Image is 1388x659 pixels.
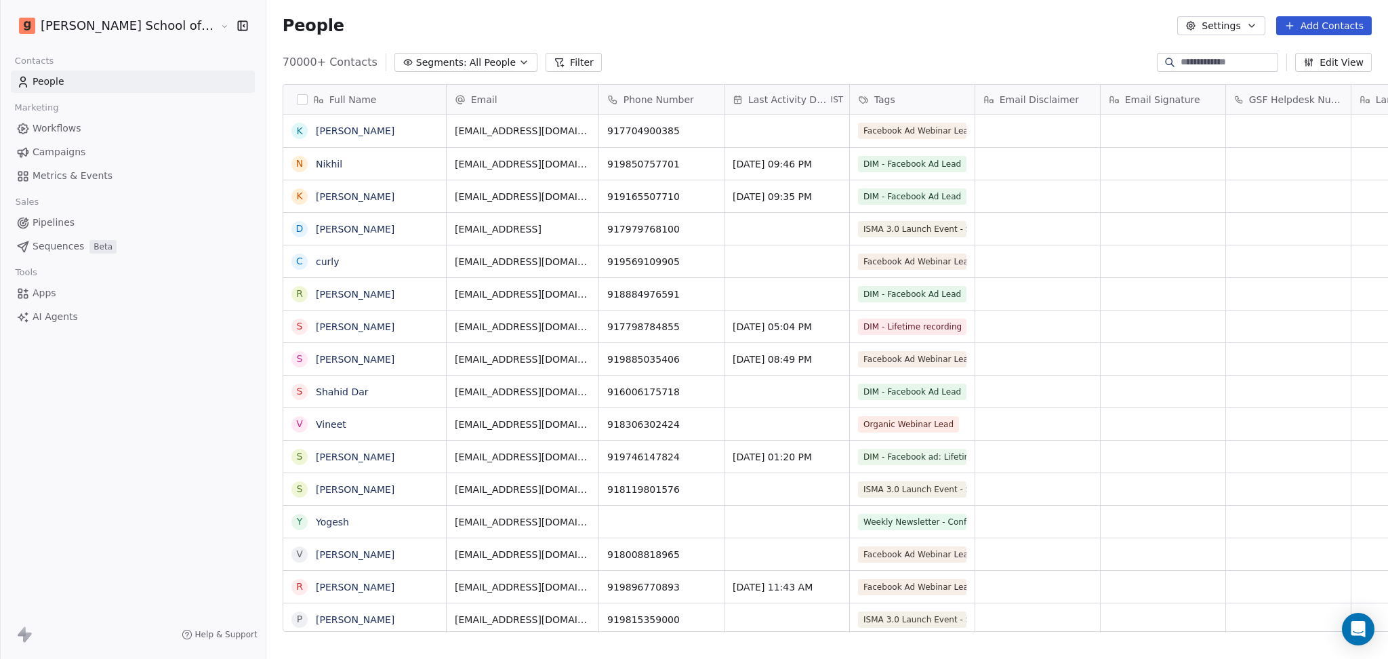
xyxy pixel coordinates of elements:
a: [PERSON_NAME] [316,191,394,202]
div: S [296,384,302,399]
span: Full Name [329,93,377,106]
span: 916006175718 [607,385,716,399]
div: V [296,417,303,431]
a: Apps [11,282,255,304]
span: 919165507710 [607,190,716,203]
span: Sales [9,192,45,212]
span: Tools [9,262,43,283]
div: S [296,352,302,366]
span: 919885035406 [607,353,716,366]
span: 919746147824 [607,450,716,464]
span: [EMAIL_ADDRESS][DOMAIN_NAME] [455,353,590,366]
span: Facebook Ad Webinar Lead [858,579,966,595]
div: S [296,319,302,334]
span: Organic Webinar Lead [858,416,959,433]
span: DIM - Facebook ad: Lifetime Recording [858,449,966,465]
a: People [11,71,255,93]
div: R [296,580,303,594]
span: [EMAIL_ADDRESS][DOMAIN_NAME] [455,613,590,626]
a: Pipelines [11,212,255,234]
div: N [296,157,303,171]
span: [EMAIL_ADDRESS][DOMAIN_NAME] [455,515,590,529]
span: Email Signature [1125,93,1200,106]
span: DIM - Facebook Ad Lead [858,188,966,205]
a: [PERSON_NAME] [316,549,394,560]
a: Nikhil [316,159,342,169]
span: [EMAIL_ADDRESS][DOMAIN_NAME] [455,385,590,399]
div: K [296,189,302,203]
span: [DATE] 08:49 PM [733,353,841,366]
span: Apps [33,286,56,300]
span: Tags [874,93,895,106]
div: Last Activity DateIST [724,85,849,114]
a: Shahid Dar [316,386,369,397]
div: R [296,287,303,301]
span: Pipelines [33,216,75,230]
a: Vineet [316,419,346,430]
span: People [283,16,344,36]
span: 917798784855 [607,320,716,334]
img: Goela%20School%20Logos%20(4).png [19,18,35,34]
div: S [296,482,302,496]
div: P [297,612,302,626]
span: Workflows [33,121,81,136]
span: Last Activity Date [748,93,828,106]
span: Help & Support [195,629,258,640]
a: [PERSON_NAME] [316,582,394,593]
span: 918306302424 [607,418,716,431]
div: GSF Helpdesk Number [1226,85,1351,114]
a: SequencesBeta [11,235,255,258]
span: 919850757701 [607,157,716,171]
a: [PERSON_NAME] [316,321,394,332]
span: Beta [89,240,117,254]
span: [EMAIL_ADDRESS][DOMAIN_NAME] [455,580,590,594]
span: [EMAIL_ADDRESS][DOMAIN_NAME] [455,157,590,171]
div: Email [447,85,598,114]
a: [PERSON_NAME] [316,354,394,365]
div: Tags [850,85,975,114]
span: 919815359000 [607,613,716,626]
div: K [296,124,302,138]
a: Yogesh [316,517,349,527]
div: Y [296,515,302,529]
span: [DATE] 11:43 AM [733,580,841,594]
div: V [296,547,303,561]
span: [EMAIL_ADDRESS][DOMAIN_NAME] [455,548,590,561]
span: 918119801576 [607,483,716,496]
div: s [296,450,302,464]
span: 70000+ Contacts [283,54,377,71]
span: Metrics & Events [33,169,113,183]
span: DIM - Facebook Ad Lead [858,286,966,302]
button: Filter [546,53,602,72]
span: IST [831,94,844,105]
span: DIM - Facebook Ad Lead [858,384,966,400]
span: 918008818965 [607,548,716,561]
span: [EMAIL_ADDRESS][DOMAIN_NAME] [455,255,590,268]
span: 919569109905 [607,255,716,268]
span: [EMAIL_ADDRESS][DOMAIN_NAME] [455,450,590,464]
span: [EMAIL_ADDRESS][DOMAIN_NAME] [455,124,590,138]
span: [DATE] 09:35 PM [733,190,841,203]
span: Campaigns [33,145,85,159]
span: 919896770893 [607,580,716,594]
span: AI Agents [33,310,78,324]
a: Metrics & Events [11,165,255,187]
a: Help & Support [182,629,258,640]
span: Phone Number [624,93,694,106]
span: ISMA 3.0 Launch Event - Signup [858,612,966,628]
span: [EMAIL_ADDRESS][DOMAIN_NAME] [455,287,590,301]
div: Email Disclaimer [975,85,1100,114]
a: [PERSON_NAME] [316,289,394,300]
div: Full Name [283,85,446,114]
a: [PERSON_NAME] [316,484,394,495]
span: Sequences [33,239,84,254]
span: ISMA 3.0 Launch Event - Signup [858,481,966,498]
span: [DATE] 05:04 PM [733,320,841,334]
span: Facebook Ad Webinar Lead [858,351,966,367]
button: Edit View [1295,53,1372,72]
span: Facebook Ad Webinar Lead [858,123,966,139]
span: [EMAIL_ADDRESS][DOMAIN_NAME] [455,418,590,431]
div: Open Intercom Messenger [1342,613,1374,645]
span: DIM - Lifetime recording [858,319,966,335]
span: [EMAIL_ADDRESS][DOMAIN_NAME] [455,320,590,334]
